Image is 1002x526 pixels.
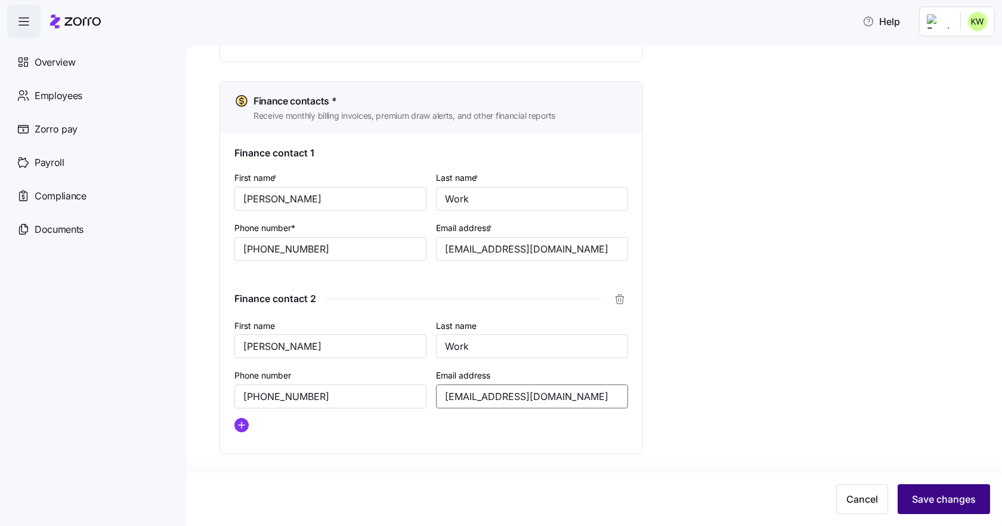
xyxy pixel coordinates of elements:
span: Zorro pay [35,122,78,137]
a: Compliance [7,179,177,213]
label: First name [234,319,275,333]
input: Type first name [234,334,426,358]
span: Employees [35,88,82,103]
span: Finance contact 2 [234,291,316,306]
a: Payroll [7,146,177,179]
input: Type email address [436,237,628,261]
a: Zorro pay [7,112,177,146]
a: Employees [7,79,177,112]
label: Last name [436,319,477,333]
input: Type last name [436,187,628,211]
label: Email address [436,369,490,382]
label: Phone number [234,369,291,382]
button: Cancel [836,484,888,514]
input: Type first name [234,187,426,211]
span: Help [862,14,900,29]
label: Last name [436,171,481,184]
label: First name [234,171,279,184]
label: Phone number* [234,222,295,235]
span: Overview [35,55,75,70]
span: Finance contacts * [253,94,336,109]
img: faf3277fac5e66ac1623d37243f25c68 [968,12,987,31]
button: Help [853,10,910,33]
label: Email address [436,222,494,235]
input: Type email address [436,384,628,408]
input: Type last name [436,334,628,358]
span: Documents [35,222,83,237]
a: Overview [7,45,177,79]
a: Documents [7,213,177,246]
button: Save changes [898,484,990,514]
span: Cancel [846,492,878,506]
span: Save changes [912,492,976,506]
span: Payroll [35,155,64,170]
svg: add icon [234,418,249,432]
span: Receive monthly billing invoices, premium draw alerts, and other financial reports [253,110,555,122]
input: (212) 456-7890 [234,384,426,408]
input: (212) 456-7890 [234,237,426,261]
span: Compliance [35,189,86,204]
span: Finance contact 1 [234,146,314,161]
img: Employer logo [927,14,951,29]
